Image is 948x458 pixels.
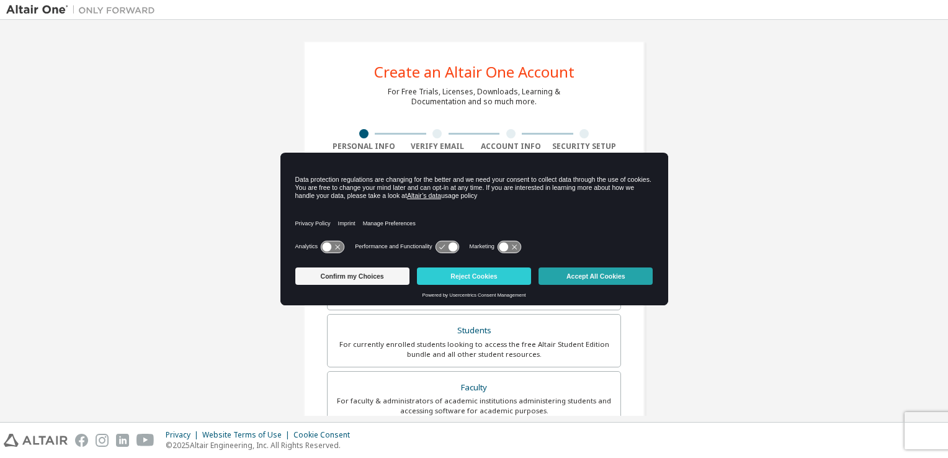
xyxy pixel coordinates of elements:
[136,434,154,447] img: youtube.svg
[335,396,613,416] div: For faculty & administrators of academic institutions administering students and accessing softwa...
[116,434,129,447] img: linkedin.svg
[388,87,560,107] div: For Free Trials, Licenses, Downloads, Learning & Documentation and so much more.
[96,434,109,447] img: instagram.svg
[6,4,161,16] img: Altair One
[374,65,575,79] div: Create an Altair One Account
[202,430,293,440] div: Website Terms of Use
[335,339,613,359] div: For currently enrolled students looking to access the free Altair Student Edition bundle and all ...
[293,430,357,440] div: Cookie Consent
[166,430,202,440] div: Privacy
[548,141,622,151] div: Security Setup
[335,322,613,339] div: Students
[335,379,613,397] div: Faculty
[75,434,88,447] img: facebook.svg
[4,434,68,447] img: altair_logo.svg
[166,440,357,451] p: © 2025 Altair Engineering, Inc. All Rights Reserved.
[401,141,475,151] div: Verify Email
[327,141,401,151] div: Personal Info
[474,141,548,151] div: Account Info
